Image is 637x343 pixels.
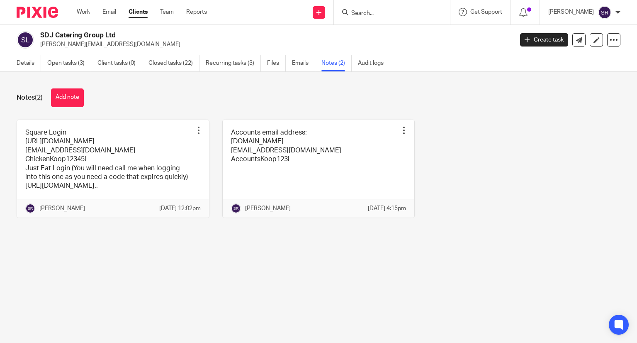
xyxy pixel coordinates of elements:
a: Notes (2) [321,55,352,71]
p: [PERSON_NAME] [39,204,85,213]
a: Create task [520,33,568,47]
p: [PERSON_NAME] [548,8,594,16]
a: Work [77,8,90,16]
h1: Notes [17,93,43,102]
a: Open tasks (3) [47,55,91,71]
a: Emails [292,55,315,71]
img: Pixie [17,7,58,18]
a: Details [17,55,41,71]
a: Team [160,8,174,16]
h2: SDJ Catering Group Ltd [40,31,414,40]
span: (2) [35,94,43,101]
a: Email [102,8,116,16]
p: [DATE] 4:15pm [368,204,406,213]
p: [PERSON_NAME] [245,204,291,213]
button: Add note [51,88,84,107]
img: svg%3E [231,203,241,213]
a: Client tasks (0) [97,55,142,71]
a: Closed tasks (22) [148,55,199,71]
a: Reports [186,8,207,16]
span: Get Support [470,9,502,15]
p: [PERSON_NAME][EMAIL_ADDRESS][DOMAIN_NAME] [40,40,508,49]
a: Audit logs [358,55,390,71]
p: [DATE] 12:02pm [159,204,201,213]
a: Files [267,55,286,71]
img: svg%3E [17,31,34,49]
a: Recurring tasks (3) [206,55,261,71]
img: svg%3E [598,6,611,19]
input: Search [350,10,425,17]
a: Clients [129,8,148,16]
img: svg%3E [25,203,35,213]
